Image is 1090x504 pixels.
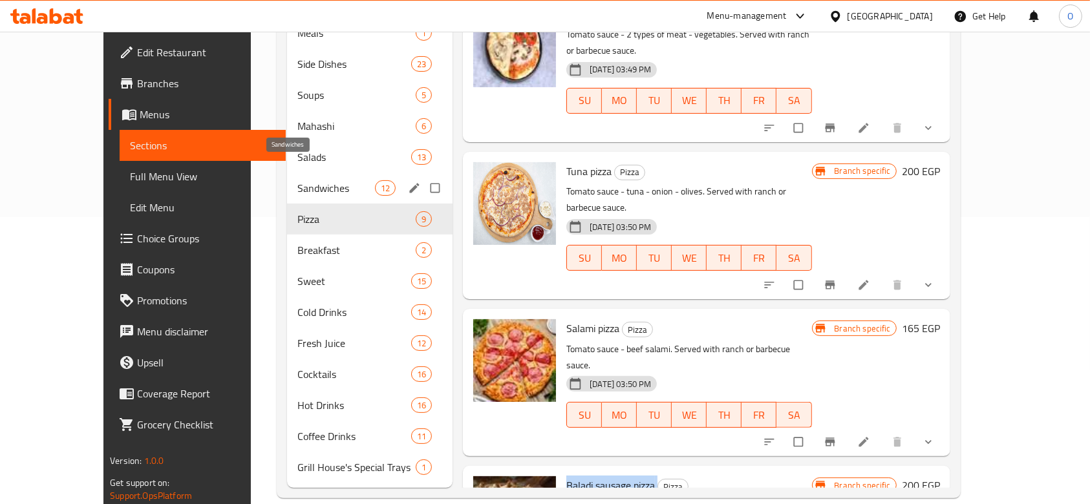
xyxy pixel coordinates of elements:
span: 9 [416,213,431,226]
span: Coverage Report [137,386,275,401]
span: 5 [416,89,431,101]
p: Tomato sauce - tuna - onion - olives. Served with ranch or barbecue sauce. [566,184,811,216]
div: Menu-management [707,8,787,24]
div: items [416,87,432,103]
span: 16 [412,399,431,412]
button: WE [672,88,707,114]
span: Pizza [297,211,416,227]
span: 12 [412,337,431,350]
span: Full Menu View [130,169,275,184]
div: Coffee Drinks11 [287,421,453,452]
span: TU [642,406,667,425]
span: TH [712,91,736,110]
span: SA [782,406,806,425]
span: Branches [137,76,275,91]
div: Sweet15 [287,266,453,297]
span: Pizza [615,165,645,180]
button: MO [602,245,637,271]
span: Hot Drinks [297,397,411,413]
a: Support.OpsPlatform [110,487,192,504]
a: Edit menu item [857,121,873,134]
h6: 200 EGP [902,476,940,494]
button: delete [883,114,914,142]
div: items [411,366,432,382]
span: 1.0.0 [144,452,164,469]
p: Tomato sauce - beef salami. Served with ranch or barbecue sauce. [566,341,811,373]
span: TH [712,406,736,425]
a: Edit Restaurant [109,37,286,68]
span: Meals [297,25,416,41]
span: Edit Restaurant [137,45,275,60]
span: Choice Groups [137,231,275,246]
span: MO [607,406,632,425]
span: Fresh Juice [297,335,411,351]
span: 14 [412,306,431,319]
div: items [411,56,432,72]
span: Version: [110,452,142,469]
span: Breakfast [297,242,416,258]
span: O [1067,9,1073,23]
span: Menu disclaimer [137,324,275,339]
span: 11 [412,430,431,443]
div: Hot Drinks16 [287,390,453,421]
a: Sections [120,130,286,161]
button: SU [566,245,602,271]
a: Full Menu View [120,161,286,192]
span: Sandwiches [297,180,375,196]
span: FR [747,406,771,425]
div: Cold Drinks14 [287,297,453,328]
svg: Show Choices [922,121,935,134]
span: Sweet [297,273,411,289]
span: Branch specific [829,165,896,177]
span: TU [642,91,667,110]
span: Cold Drinks [297,304,411,320]
span: Edit Menu [130,200,275,215]
button: TU [637,402,672,428]
button: TU [637,88,672,114]
button: WE [672,245,707,271]
span: Soups [297,87,416,103]
div: items [411,397,432,413]
button: SA [776,245,811,271]
div: Breakfast2 [287,235,453,266]
span: FR [747,249,771,268]
button: FR [742,245,776,271]
p: Tomato sauce - 2 types of meat - vegetables. Served with ranch or barbecue sauce. [566,26,811,59]
span: Branch specific [829,322,896,335]
button: show more [914,114,945,142]
span: Select to update [786,116,813,140]
div: items [375,180,396,196]
button: edit [406,180,425,196]
span: 12 [376,182,395,194]
img: Four Seasons Pizza [473,5,556,87]
span: Get support on: [110,474,169,491]
div: [GEOGRAPHIC_DATA] [848,9,933,23]
span: Coffee Drinks [297,428,411,444]
span: 2 [416,244,431,257]
span: 6 [416,120,431,132]
div: Cocktails16 [287,359,453,390]
span: FR [747,91,771,110]
svg: Show Choices [922,436,935,448]
button: FR [742,88,776,114]
span: MO [607,249,632,268]
div: Salads [297,149,411,165]
span: Salami pizza [566,319,619,338]
span: Menus [140,107,275,122]
div: Meals1 [287,17,453,48]
div: Fresh Juice12 [287,328,453,359]
button: WE [672,402,707,428]
button: show more [914,428,945,456]
span: 13 [412,151,431,163]
a: Edit menu item [857,436,873,448]
span: WE [677,406,701,425]
a: Menus [109,99,286,130]
div: Pizza [614,165,645,180]
div: items [416,459,432,475]
button: sort-choices [755,428,786,456]
img: Salami pizza [473,319,556,402]
div: Pizza [657,479,689,494]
